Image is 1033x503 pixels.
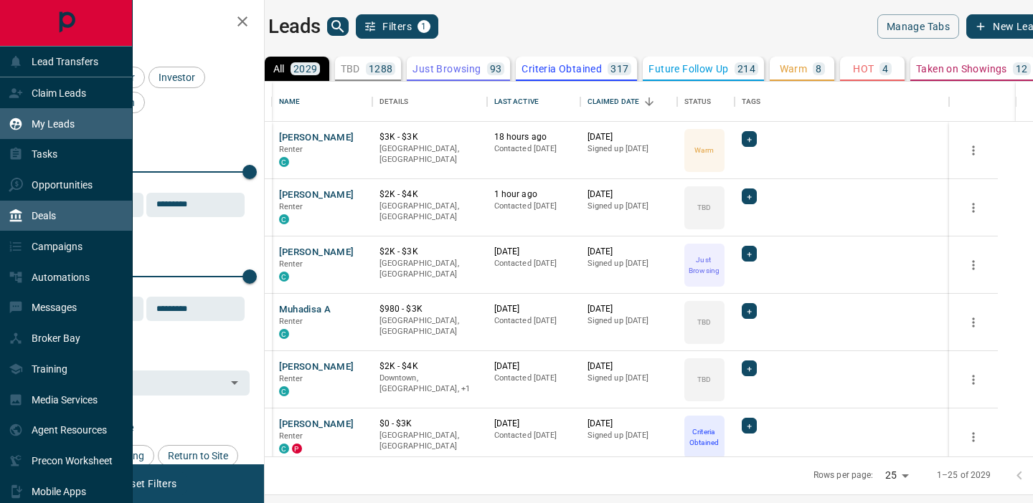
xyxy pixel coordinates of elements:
p: Contacted [DATE] [494,143,573,155]
button: more [963,312,984,333]
div: + [742,360,757,376]
div: Tags [742,82,761,122]
p: HOT [853,64,874,74]
p: 2029 [293,64,318,74]
p: [DATE] [588,246,670,258]
p: 317 [610,64,628,74]
div: condos.ca [279,444,289,454]
div: Name [272,82,372,122]
span: Renter [279,202,303,211]
div: condos.ca [279,214,289,224]
span: Renter [279,145,303,154]
button: [PERSON_NAME] [279,418,354,431]
p: TBD [697,317,711,327]
div: + [742,188,757,204]
p: TBD [697,374,711,385]
span: Investor [154,72,200,83]
div: Status [677,82,735,122]
div: Name [279,82,301,122]
div: condos.ca [279,386,289,396]
p: Criteria Obtained [686,426,723,448]
div: condos.ca [279,329,289,339]
p: [GEOGRAPHIC_DATA], [GEOGRAPHIC_DATA] [379,315,480,337]
p: Rows per page: [813,469,874,482]
p: Taken on Showings [916,64,1007,74]
div: Investor [148,67,205,88]
button: Sort [639,92,659,112]
p: [DATE] [588,360,670,373]
p: 1–25 of 2029 [937,469,991,482]
p: Signed up [DATE] [588,430,670,441]
span: + [747,361,752,375]
h1: My Leads [238,15,321,38]
p: 1 hour ago [494,188,573,201]
div: + [742,246,757,262]
p: [DATE] [494,303,573,315]
button: more [963,197,984,219]
button: Muhadisa A [279,303,331,317]
button: Manage Tabs [877,14,959,39]
p: TBD [697,202,711,213]
button: [PERSON_NAME] [279,360,354,374]
p: [DATE] [494,246,573,258]
p: All [273,64,285,74]
h2: Filters [46,14,250,32]
p: [DATE] [588,188,670,201]
p: $3K - $3K [379,131,480,143]
div: Last Active [487,82,580,122]
button: [PERSON_NAME] [279,188,354,202]
button: more [963,254,984,276]
div: Claimed Date [588,82,640,122]
p: [GEOGRAPHIC_DATA], [GEOGRAPHIC_DATA] [379,258,480,280]
button: Open [225,373,245,393]
button: Filters1 [356,14,438,39]
p: Signed up [DATE] [588,143,670,155]
p: Contacted [DATE] [494,373,573,384]
div: condos.ca [279,157,289,167]
div: + [742,131,757,147]
p: 8 [816,64,821,74]
p: Contacted [DATE] [494,258,573,269]
span: + [747,418,752,433]
button: [PERSON_NAME] [279,246,354,259]
p: Signed up [DATE] [588,373,670,384]
p: 4 [882,64,888,74]
div: condos.ca [279,272,289,282]
p: 12 [1016,64,1028,74]
div: 25 [879,465,914,486]
span: Renter [279,374,303,383]
button: [PERSON_NAME] [279,131,354,145]
p: 18 hours ago [494,131,573,143]
p: [GEOGRAPHIC_DATA], [GEOGRAPHIC_DATA] [379,430,480,452]
p: [DATE] [494,418,573,430]
span: Renter [279,431,303,441]
p: Just Browsing [686,254,723,276]
p: [DATE] [588,131,670,143]
div: Claimed Date [580,82,677,122]
p: Contacted [DATE] [494,430,573,441]
p: Contacted [DATE] [494,315,573,327]
span: Return to Site [163,450,233,461]
div: property.ca [292,444,302,454]
p: $2K - $4K [379,360,480,373]
p: $2K - $3K [379,246,480,258]
p: Just Browsing [412,64,481,74]
p: Warm [780,64,808,74]
p: Signed up [DATE] [588,258,670,269]
div: Status [684,82,712,122]
div: + [742,303,757,319]
span: + [747,304,752,318]
button: more [963,140,984,161]
p: Toronto [379,373,480,395]
button: Reset Filters [109,471,186,496]
p: $0 - $3K [379,418,480,430]
p: $2K - $4K [379,188,480,201]
p: Warm [694,145,713,155]
span: + [747,132,752,146]
p: Criteria Obtained [522,64,602,74]
p: Signed up [DATE] [588,315,670,327]
p: Future Follow Up [648,64,728,74]
p: [DATE] [494,360,573,373]
p: [GEOGRAPHIC_DATA], [GEOGRAPHIC_DATA] [379,143,480,166]
p: Contacted [DATE] [494,201,573,212]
